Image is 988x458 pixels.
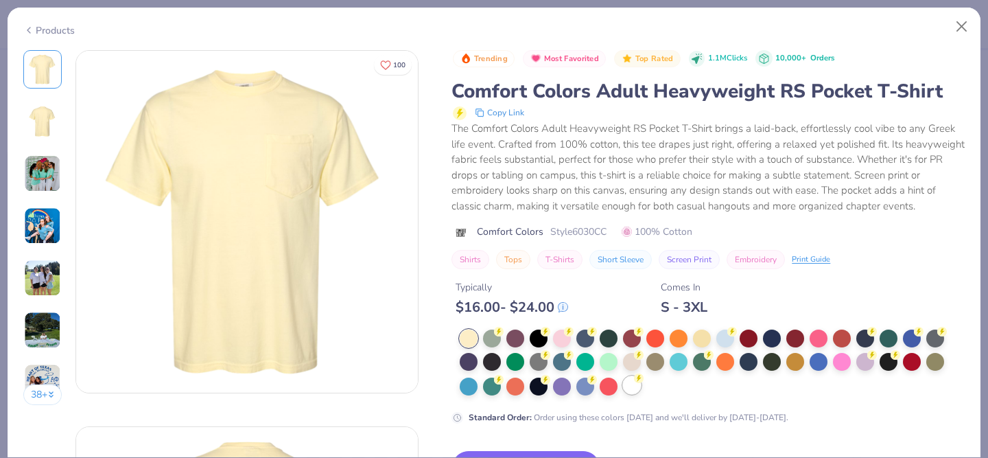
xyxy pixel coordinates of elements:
[451,227,470,238] img: brand logo
[949,14,975,40] button: Close
[456,280,568,295] div: Typically
[469,412,532,423] strong: Standard Order :
[23,23,75,38] div: Products
[550,225,607,239] span: Style 6030CC
[24,312,61,349] img: User generated content
[622,225,692,239] span: 100% Cotton
[451,250,489,269] button: Shirts
[661,299,707,316] div: S - 3XL
[24,260,61,297] img: User generated content
[24,155,61,192] img: User generated content
[775,53,834,65] div: 10,000+
[469,411,788,424] div: Order using these colors [DATE] and we'll deliver by [DATE]-[DATE].
[727,250,785,269] button: Embroidery
[453,50,515,68] button: Badge Button
[76,51,418,393] img: Front
[23,385,62,405] button: 38+
[26,105,59,138] img: Back
[26,53,59,86] img: Front
[614,50,680,68] button: Badge Button
[24,364,61,401] img: User generated content
[659,250,720,269] button: Screen Print
[589,250,652,269] button: Short Sleeve
[810,53,834,63] span: Orders
[622,53,633,64] img: Top Rated sort
[374,55,412,75] button: Like
[530,53,541,64] img: Most Favorited sort
[460,53,471,64] img: Trending sort
[537,250,583,269] button: T-Shirts
[451,78,965,104] div: Comfort Colors Adult Heavyweight RS Pocket T-Shirt
[471,104,528,121] button: copy to clipboard
[393,62,405,69] span: 100
[708,53,747,65] span: 1.1M Clicks
[456,299,568,316] div: $ 16.00 - $ 24.00
[635,55,674,62] span: Top Rated
[24,207,61,244] img: User generated content
[792,254,830,266] div: Print Guide
[523,50,606,68] button: Badge Button
[477,225,543,239] span: Comfort Colors
[451,121,965,214] div: The Comfort Colors Adult Heavyweight RS Pocket T-Shirt brings a laid-back, effortlessly cool vibe...
[544,55,599,62] span: Most Favorited
[496,250,530,269] button: Tops
[661,280,707,295] div: Comes In
[474,55,508,62] span: Trending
